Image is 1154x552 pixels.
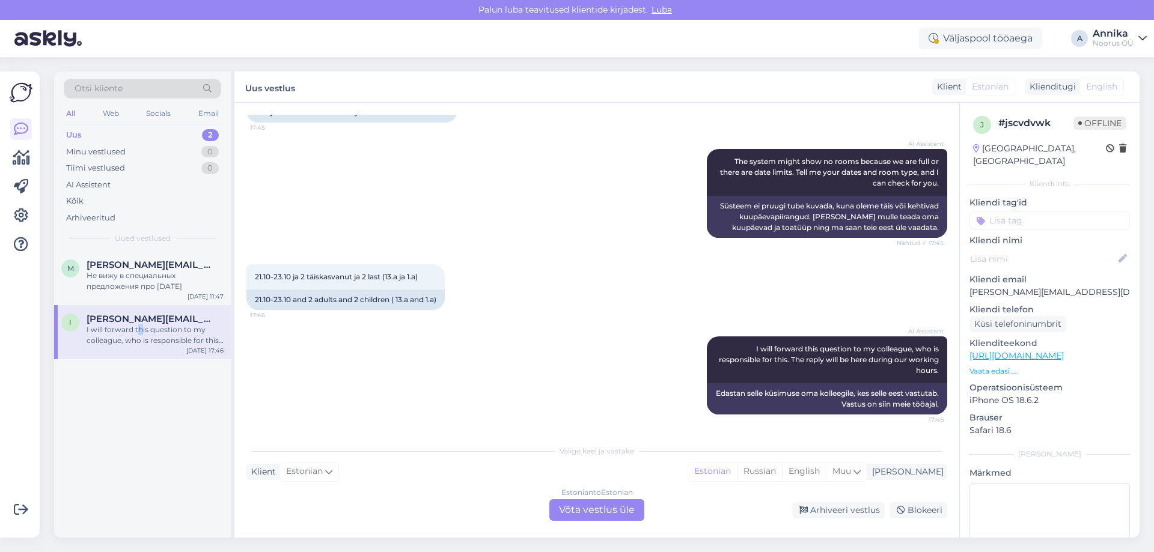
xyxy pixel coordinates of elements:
span: English [1086,80,1117,93]
div: [PERSON_NAME] [969,449,1130,459]
p: Operatsioonisüsteem [969,381,1130,394]
div: Arhiveeritud [66,212,115,224]
span: ingrid.jasmin08@gmail.com [87,314,212,324]
div: Не вижу в специальных предложения про [DATE] [87,270,224,292]
div: Küsi telefoninumbrit [969,316,1066,332]
div: Tiimi vestlused [66,162,125,174]
div: Süsteem ei pruugi tube kuvada, kuna oleme täis või kehtivad kuupäevapiirangud. [PERSON_NAME] mull... [707,196,947,238]
div: 2 [202,129,219,141]
p: Brauser [969,411,1130,424]
div: Valige keel ja vastake [246,446,947,456]
div: Väljaspool tööaega [919,28,1042,49]
div: English [782,463,826,481]
span: Uued vestlused [115,233,171,244]
p: Kliendi telefon [969,303,1130,316]
span: Luba [648,4,676,15]
div: # jscvdvwk [998,116,1073,130]
p: Kliendi tag'id [969,196,1130,209]
div: Klient [246,466,276,478]
input: Lisa nimi [970,252,1116,265]
span: 17:46 [250,311,295,320]
div: Web [100,106,121,121]
div: Estonian [688,463,737,481]
div: Russian [737,463,782,481]
div: Email [196,106,221,121]
div: Kliendi info [969,178,1130,189]
div: Klienditugi [1025,80,1076,93]
p: [PERSON_NAME][EMAIL_ADDRESS][DOMAIN_NAME] [969,286,1130,299]
span: Maria.trutneva87@gmail.com [87,259,212,270]
div: 0 [201,162,219,174]
span: Muu [832,466,851,476]
img: Askly Logo [10,81,32,104]
span: Nähtud ✓ 17:45 [897,238,944,247]
div: 21.10-23.10 and 2 adults and 2 children ( 13.a and 1.a) [246,290,445,310]
span: 17:46 [899,415,944,424]
div: [DATE] 17:46 [186,346,224,355]
p: Kliendi email [969,273,1130,286]
div: Annika [1093,29,1134,38]
span: I will forward this question to my colleague, who is responsible for this. The reply will be here... [719,344,941,375]
div: Edastan selle küsimuse oma kolleegile, kes selle eest vastutab. Vastus on siin meie tööajal. [707,383,947,414]
span: Estonian [286,465,323,478]
div: [PERSON_NAME] [867,466,944,478]
div: Võta vestlus üle [549,499,644,521]
span: 17:45 [250,123,295,132]
span: AI Assistent [899,327,944,336]
a: AnnikaNoorus OÜ [1093,29,1147,48]
span: M [67,264,74,273]
div: Arhiveeri vestlus [792,502,885,518]
span: Estonian [972,80,1009,93]
div: [GEOGRAPHIC_DATA], [GEOGRAPHIC_DATA] [973,142,1106,168]
div: A [1071,30,1088,47]
div: [DATE] 11:47 [188,292,224,301]
span: Offline [1073,117,1126,130]
span: 21.10-23.10 ja 2 täiskasvanut ja 2 last (13.a ja 1.a) [255,272,418,281]
span: Otsi kliente [75,82,123,95]
div: Estonian to Estonian [561,487,633,498]
div: 0 [201,146,219,158]
p: Klienditeekond [969,337,1130,350]
p: Märkmed [969,467,1130,479]
div: Blokeeri [890,502,947,518]
p: Kliendi nimi [969,234,1130,247]
div: Kõik [66,195,84,207]
div: Klient [932,80,962,93]
label: Uus vestlus [245,79,295,95]
div: All [64,106,78,121]
p: iPhone OS 18.6.2 [969,394,1130,407]
span: AI Assistent [899,139,944,148]
div: Socials [144,106,173,121]
div: Minu vestlused [66,146,126,158]
p: Safari 18.6 [969,424,1130,437]
div: AI Assistent [66,179,111,191]
div: Noorus OÜ [1093,38,1134,48]
p: Vaata edasi ... [969,366,1130,377]
span: j [980,120,984,129]
a: [URL][DOMAIN_NAME] [969,350,1064,361]
span: i [69,318,72,327]
span: The system might show no rooms because we are full or there are date limits. Tell me your dates a... [720,157,941,187]
input: Lisa tag [969,211,1130,229]
div: Uus [66,129,82,141]
div: I will forward this question to my colleague, who is responsible for this. The reply will be here... [87,324,224,346]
